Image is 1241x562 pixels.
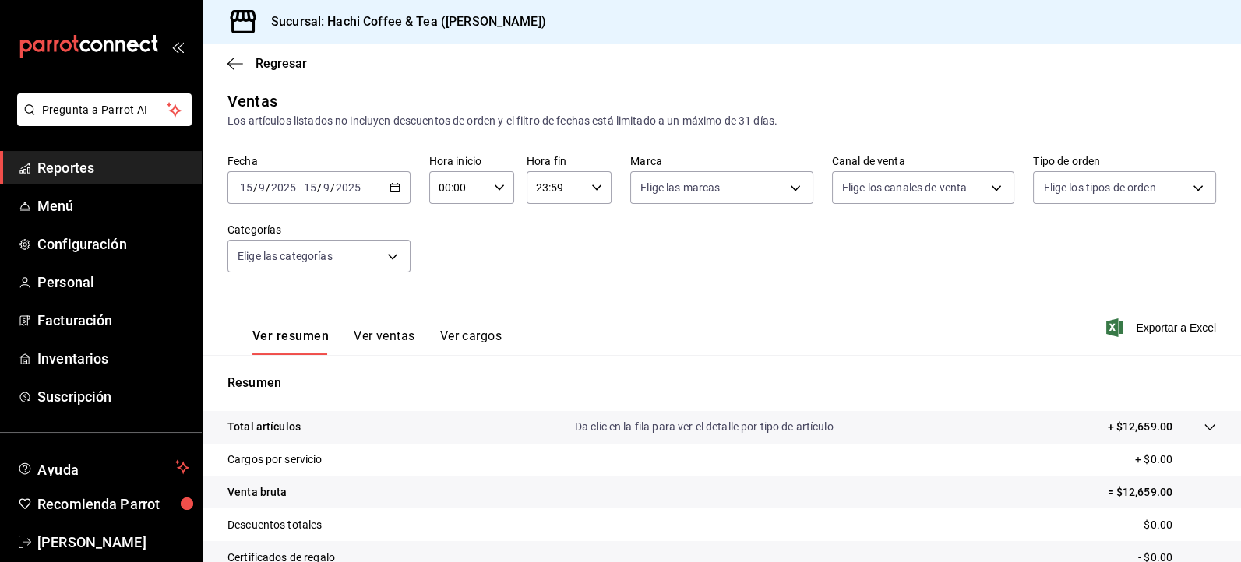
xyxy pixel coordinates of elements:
[270,181,297,194] input: ----
[630,156,813,167] label: Marca
[37,272,189,293] span: Personal
[259,12,546,31] h3: Sucursal: Hachi Coffee & Tea ([PERSON_NAME])
[227,113,1216,129] div: Los artículos listados no incluyen descuentos de orden y el filtro de fechas está limitado a un m...
[298,181,301,194] span: -
[227,156,411,167] label: Fecha
[37,234,189,255] span: Configuración
[440,328,502,355] button: Ver cargos
[1107,484,1216,501] p: = $12,659.00
[17,93,192,126] button: Pregunta a Parrot AI
[266,181,270,194] span: /
[1138,517,1216,533] p: - $0.00
[227,224,411,235] label: Categorías
[37,532,189,553] span: [PERSON_NAME]
[323,181,330,194] input: --
[239,181,253,194] input: --
[256,56,307,71] span: Regresar
[227,374,1216,392] p: Resumen
[238,248,333,264] span: Elige las categorías
[640,180,720,195] span: Elige las marcas
[37,386,189,407] span: Suscripción
[11,113,192,129] a: Pregunta a Parrot AI
[227,517,322,533] p: Descuentos totales
[1109,318,1216,337] button: Exportar a Excel
[227,90,277,113] div: Ventas
[253,181,258,194] span: /
[1033,156,1216,167] label: Tipo de orden
[303,181,317,194] input: --
[429,156,514,167] label: Hora inicio
[37,458,169,476] span: Ayuda
[1043,180,1155,195] span: Elige los tipos de orden
[258,181,266,194] input: --
[227,484,287,501] p: Venta bruta
[527,156,612,167] label: Hora fin
[842,180,967,195] span: Elige los canales de venta
[832,156,1015,167] label: Canal de venta
[1135,451,1216,468] p: + $0.00
[330,181,335,194] span: /
[42,102,167,118] span: Pregunta a Parrot AI
[227,419,301,435] p: Total artículos
[227,451,323,468] p: Cargos por servicio
[252,328,502,355] div: navigation tabs
[227,56,307,71] button: Regresar
[37,157,189,178] span: Reportes
[37,494,189,515] span: Recomienda Parrot
[354,328,415,355] button: Ver ventas
[171,40,184,53] button: open_drawer_menu
[1107,419,1172,435] p: + $12,659.00
[37,195,189,216] span: Menú
[575,419,834,435] p: Da clic en la fila para ver el detalle por tipo de artículo
[335,181,361,194] input: ----
[252,328,329,355] button: Ver resumen
[37,348,189,369] span: Inventarios
[317,181,322,194] span: /
[37,310,189,331] span: Facturación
